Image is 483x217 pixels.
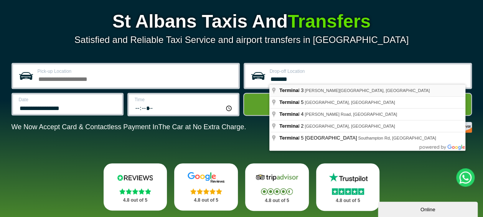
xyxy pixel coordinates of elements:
[183,196,229,205] p: 4.8 out of 5
[174,163,238,210] a: Google Stars 4.8 out of 5
[112,196,159,205] p: 4.8 out of 5
[279,123,305,129] span: l 2
[261,188,293,195] img: Stars
[270,69,466,74] label: Drop-off Location
[112,172,158,183] img: Reviews.io
[279,99,305,105] span: l 5
[190,188,222,194] img: Stars
[305,112,397,117] span: [PERSON_NAME] Road, [GEOGRAPHIC_DATA]
[183,172,229,183] img: Google
[288,11,371,31] span: Transfers
[325,196,371,205] p: 4.8 out of 5
[104,163,167,210] a: Reviews.io Stars 4.8 out of 5
[254,196,300,205] p: 4.8 out of 5
[254,172,300,183] img: Tripadvisor
[245,163,309,211] a: Tripadvisor Stars 4.8 out of 5
[358,136,436,140] span: Southampton Rd, [GEOGRAPHIC_DATA]
[305,100,395,105] span: [GEOGRAPHIC_DATA], [GEOGRAPHIC_DATA]
[119,188,151,194] img: Stars
[279,135,358,141] span: l 5 [GEOGRAPHIC_DATA]
[316,163,380,211] a: Trustpilot Stars 4.8 out of 5
[332,188,364,195] img: Stars
[12,12,472,31] h1: St Albans Taxis And
[279,123,298,129] span: Termina
[38,69,234,74] label: Pick-up Location
[12,123,246,131] p: We Now Accept Card & Contactless Payment In
[12,35,472,45] p: Satisfied and Reliable Taxi Service and airport transfers in [GEOGRAPHIC_DATA]
[325,172,371,183] img: Trustpilot
[135,97,233,102] label: Time
[279,87,305,93] span: l 3
[279,99,298,105] span: Termina
[305,124,395,128] span: [GEOGRAPHIC_DATA], [GEOGRAPHIC_DATA]
[279,111,305,117] span: l 4
[158,123,246,131] span: The Car at No Extra Charge.
[279,135,298,141] span: Termina
[279,87,298,93] span: Termina
[305,88,430,93] span: [PERSON_NAME][GEOGRAPHIC_DATA], [GEOGRAPHIC_DATA]
[19,97,117,102] label: Date
[279,111,298,117] span: Termina
[378,200,479,217] iframe: chat widget
[243,93,472,116] button: Get Quote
